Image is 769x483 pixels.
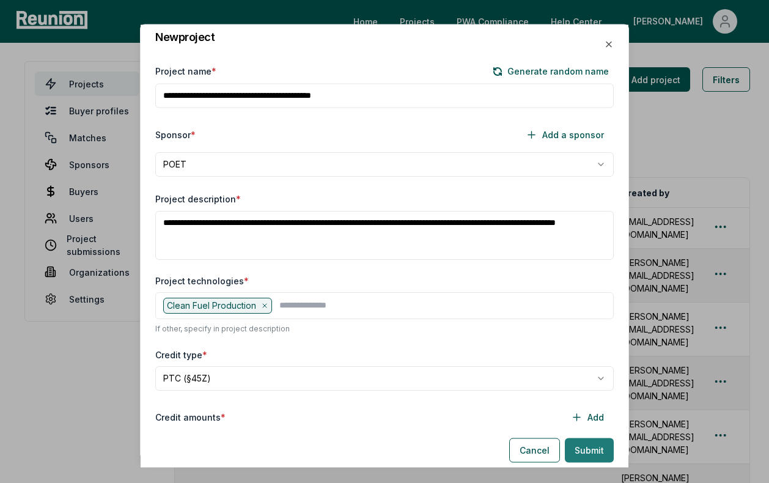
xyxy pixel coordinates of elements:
[488,64,614,78] button: Generate random name
[155,65,216,78] label: Project name
[561,405,614,429] button: Add
[155,128,196,141] label: Sponsor
[565,438,614,462] button: Submit
[155,31,215,42] h2: New project
[155,348,207,361] label: Credit type
[509,438,560,462] button: Cancel
[155,193,241,204] label: Project description
[163,297,272,313] div: Clean Fuel Production
[516,122,614,147] button: Add a sponsor
[155,411,226,424] label: Credit amounts
[155,274,249,287] label: Project technologies
[155,323,614,333] p: If other, specify in project description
